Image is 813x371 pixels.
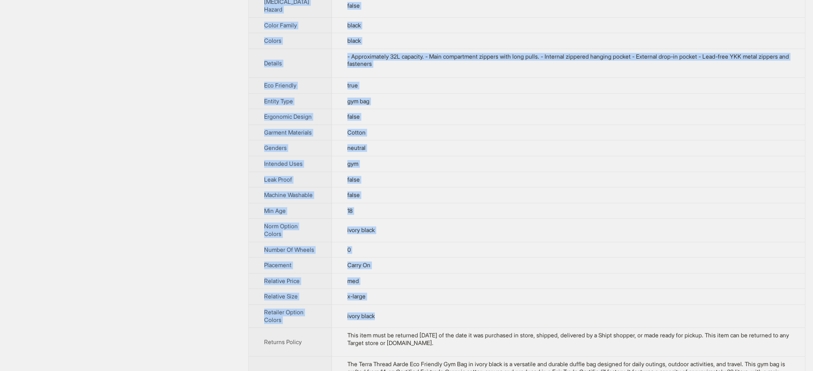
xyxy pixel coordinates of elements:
span: false [347,113,360,120]
span: Entity Type [264,98,293,105]
span: x-large [347,293,366,300]
span: Machine Washable [264,191,313,198]
span: Min Age [264,207,286,214]
span: gym [347,160,358,167]
span: Leak Proof [264,176,292,183]
span: Genders [264,144,287,151]
span: Colors [264,37,281,44]
span: Cotton [347,129,366,136]
span: true [347,82,358,89]
div: - Approximately 32L capacity. - Main compartment zippers with long pulls. - Internal zippered han... [347,53,789,68]
span: 0 [347,246,351,253]
span: Color Family [264,22,297,29]
span: ivory black [347,226,375,234]
span: Details [264,60,282,67]
span: Norm Option Colors [264,223,298,237]
span: black [347,37,361,44]
span: Carry On [347,261,370,269]
span: false [347,176,360,183]
span: Intended Uses [264,160,303,167]
span: Placement [264,261,292,269]
span: Eco Friendly [264,82,296,89]
span: med [347,277,359,284]
span: 18 [347,207,353,214]
span: ivory black [347,312,375,320]
span: Relative Price [264,277,300,284]
span: Number Of Wheels [264,246,314,253]
span: Garment Materials [264,129,312,136]
div: This item must be returned within 90 days of the date it was purchased in store, shipped, deliver... [347,332,789,346]
span: black [347,22,361,29]
span: Ergonomic Design [264,113,312,120]
span: gym bag [347,98,369,105]
span: Relative Size [264,293,298,300]
span: false [347,191,360,198]
span: Retailer Option Colors [264,309,304,323]
span: neutral [347,144,366,151]
span: Returns Policy [264,338,302,346]
span: false [347,2,360,9]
